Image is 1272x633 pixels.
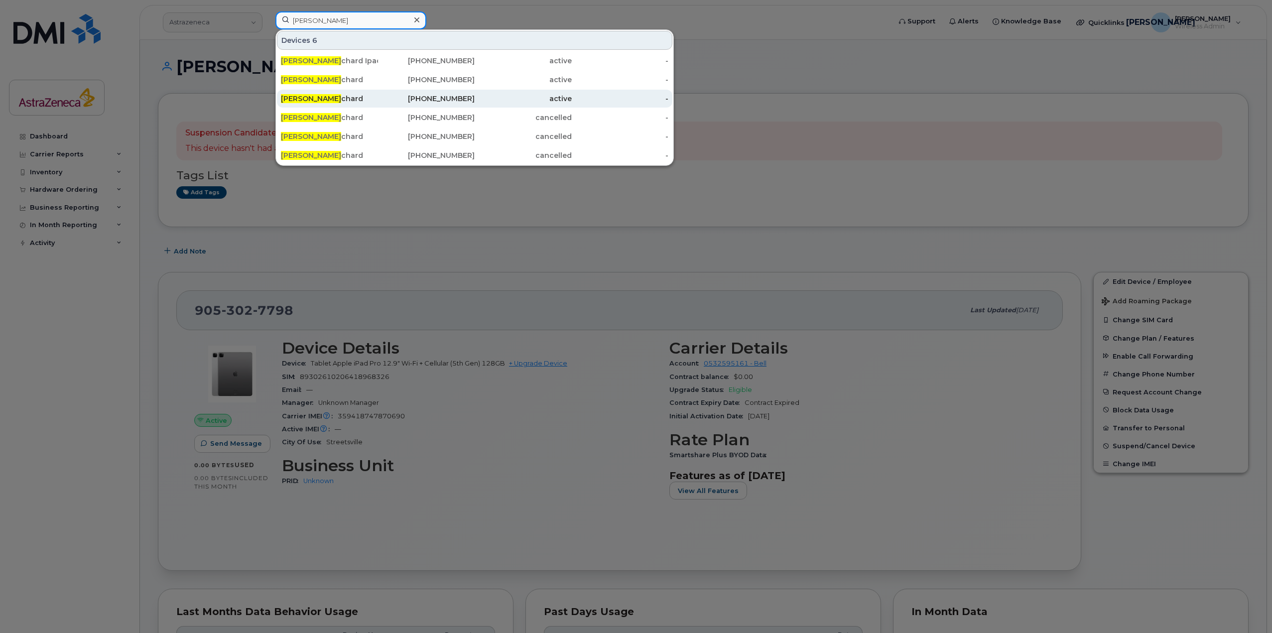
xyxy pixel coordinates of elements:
div: [PHONE_NUMBER] [378,131,475,141]
div: active [475,56,572,66]
span: [PERSON_NAME] [281,75,341,84]
div: - [572,113,669,123]
span: [PERSON_NAME] [281,151,341,160]
span: [PERSON_NAME] [281,113,341,122]
span: [PERSON_NAME] [281,56,341,65]
div: active [475,94,572,104]
div: chard [281,75,378,85]
div: Devices [277,31,672,50]
div: cancelled [475,150,572,160]
span: [PERSON_NAME] [281,132,341,141]
a: [PERSON_NAME]chard[PHONE_NUMBER]cancelled- [277,109,672,127]
div: chard Ipad [281,56,378,66]
div: - [572,131,669,141]
div: - [572,94,669,104]
div: [PHONE_NUMBER] [378,75,475,85]
a: [PERSON_NAME]chard[PHONE_NUMBER]active- [277,71,672,89]
span: 6 [312,35,317,45]
a: [PERSON_NAME]chard[PHONE_NUMBER]active- [277,90,672,108]
div: active [475,75,572,85]
div: chard [281,94,378,104]
a: [PERSON_NAME]chard[PHONE_NUMBER]cancelled- [277,127,672,145]
div: [PHONE_NUMBER] [378,94,475,104]
a: [PERSON_NAME]chard Ipad[PHONE_NUMBER]active- [277,52,672,70]
div: [PHONE_NUMBER] [378,113,475,123]
div: - [572,56,669,66]
div: chard [281,113,378,123]
div: - [572,150,669,160]
span: [PERSON_NAME] [281,94,341,103]
div: [PHONE_NUMBER] [378,56,475,66]
div: chard [281,150,378,160]
div: cancelled [475,131,572,141]
div: chard [281,131,378,141]
div: cancelled [475,113,572,123]
div: - [572,75,669,85]
div: [PHONE_NUMBER] [378,150,475,160]
a: [PERSON_NAME]chard[PHONE_NUMBER]cancelled- [277,146,672,164]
